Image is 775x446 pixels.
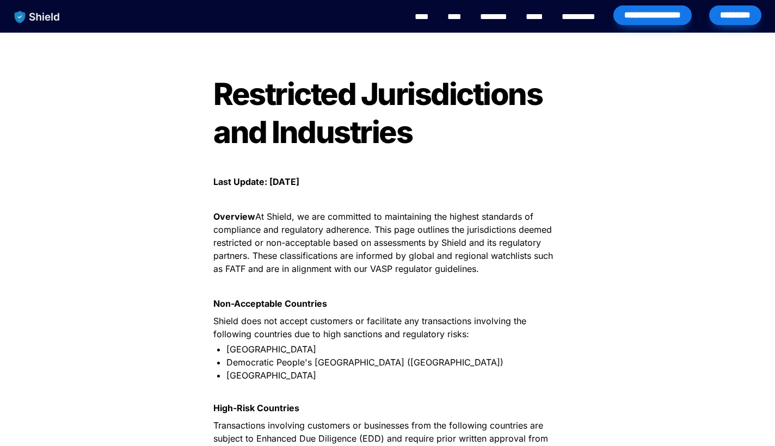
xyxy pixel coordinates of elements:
[213,315,529,339] span: Shield does not accept customers or facilitate any transactions involving the following countries...
[213,402,299,413] strong: High-Risk Countries
[213,211,556,274] span: At Shield, we are committed to maintaining the highest standards of compliance and regulatory adh...
[226,357,503,368] span: Democratic People's [GEOGRAPHIC_DATA] ([GEOGRAPHIC_DATA])
[213,211,255,222] strong: Overview
[213,76,548,151] span: Restricted Jurisdictions and Industries
[213,176,299,187] strong: Last Update: [DATE]
[213,298,327,309] strong: Non-Acceptable Countries
[226,344,316,355] span: [GEOGRAPHIC_DATA]
[9,5,65,28] img: website logo
[226,370,316,381] span: [GEOGRAPHIC_DATA]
